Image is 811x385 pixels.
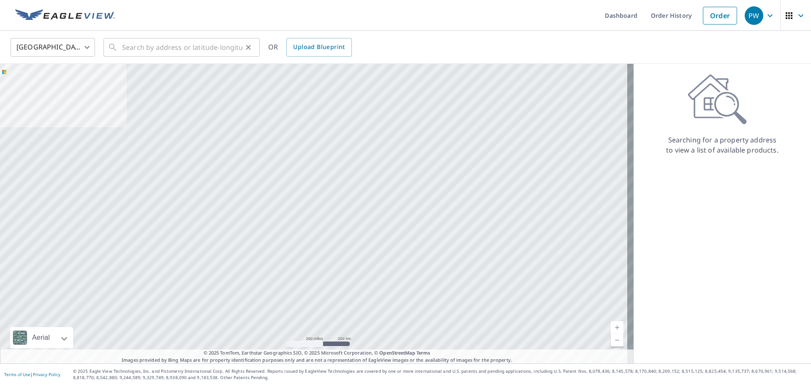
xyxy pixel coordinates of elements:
img: EV Logo [15,9,115,22]
a: Current Level 5, Zoom Out [611,334,623,347]
p: | [4,372,60,377]
div: PW [745,6,763,25]
a: Current Level 5, Zoom In [611,321,623,334]
a: OpenStreetMap [379,350,415,356]
a: Upload Blueprint [286,38,351,57]
a: Privacy Policy [33,371,60,377]
span: © 2025 TomTom, Earthstar Geographics SIO, © 2025 Microsoft Corporation, © [204,350,430,357]
input: Search by address or latitude-longitude [122,35,242,59]
div: Aerial [10,327,73,348]
span: Upload Blueprint [293,42,345,52]
div: OR [268,38,352,57]
div: [GEOGRAPHIC_DATA] [11,35,95,59]
a: Terms of Use [4,371,30,377]
a: Terms [416,350,430,356]
p: © 2025 Eagle View Technologies, Inc. and Pictometry International Corp. All Rights Reserved. Repo... [73,368,807,381]
button: Clear [242,41,254,53]
div: Aerial [30,327,52,348]
p: Searching for a property address to view a list of available products. [666,135,779,155]
a: Order [703,7,737,25]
